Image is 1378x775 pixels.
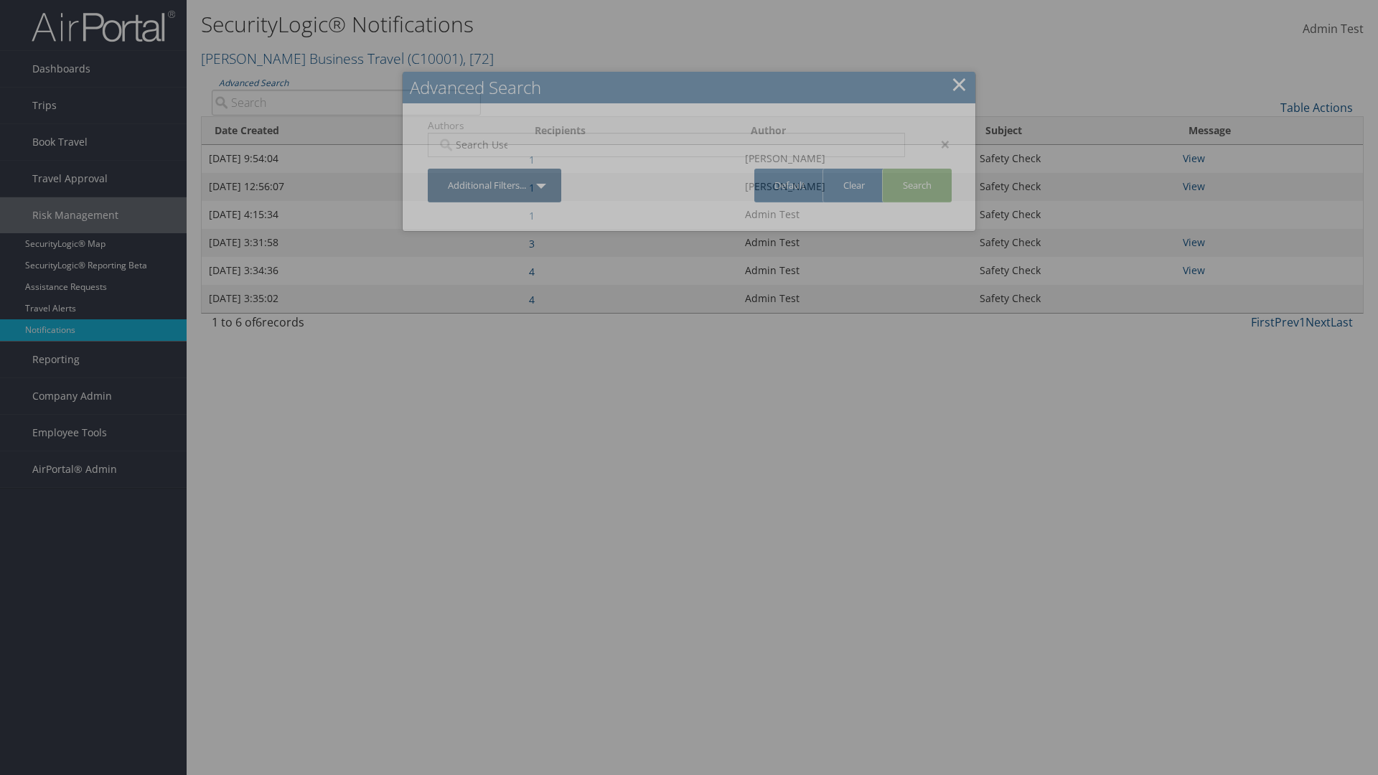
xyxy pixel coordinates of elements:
[428,169,561,202] a: Additional Filters...
[754,169,825,202] a: Default
[437,138,517,152] input: Search Users
[822,169,885,202] a: Clear
[428,118,905,133] label: Authors
[403,72,975,103] h2: Advanced Search
[916,136,961,153] div: ×
[882,169,952,202] a: Search
[951,70,967,98] a: Close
